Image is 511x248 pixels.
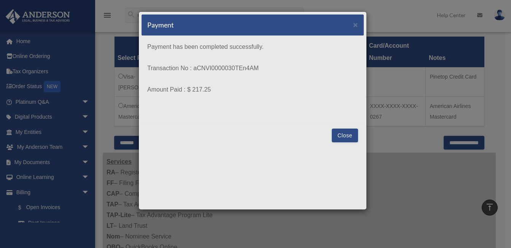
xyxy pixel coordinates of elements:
[147,42,358,52] p: Payment has been completed successfully.
[353,20,358,29] span: ×
[332,129,358,142] button: Close
[353,21,358,29] button: Close
[147,20,174,30] h5: Payment
[147,63,358,74] p: Transaction No : aCNVI0000030TEn4AM
[147,84,358,95] p: Amount Paid : $ 217.25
